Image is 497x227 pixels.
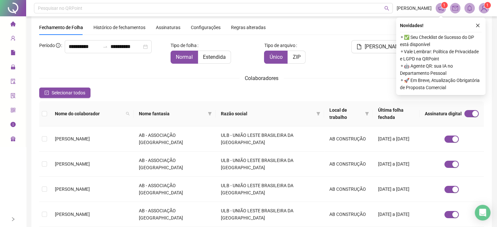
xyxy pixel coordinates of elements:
[351,40,409,53] button: [PERSON_NAME]
[438,5,444,11] span: notification
[397,5,432,12] span: [PERSON_NAME]
[443,3,445,8] span: 1
[134,152,216,177] td: AB - ASSOCIAÇÃO [GEOGRAPHIC_DATA]
[10,90,16,103] span: solution
[269,54,282,60] span: Único
[56,43,60,48] span: info-circle
[11,217,15,221] span: right
[171,42,197,49] span: Tipo de folha
[55,161,90,167] span: [PERSON_NAME]
[400,48,482,62] span: ⚬ Vale Lembrar: Política de Privacidade e LGPD na QRPoint
[207,109,213,119] span: filter
[441,2,448,8] sup: 1
[216,152,324,177] td: ULB - UNIÃO LESTE BRASILEIRA DA [GEOGRAPHIC_DATA]
[264,42,295,49] span: Tipo de arquivo
[10,61,16,74] span: lock
[103,44,108,49] span: swap-right
[475,205,490,220] div: Open Intercom Messenger
[10,47,16,60] span: file
[39,43,55,48] span: Período
[39,25,83,30] span: Fechamento de Folha
[316,112,320,116] span: filter
[292,54,300,60] span: ZIP
[373,126,420,152] td: [DATE] a [DATE]
[373,202,420,227] td: [DATE] a [DATE]
[44,90,49,95] span: check-square
[356,44,362,49] span: file
[400,77,482,91] span: ⚬ 🚀 Em Breve, Atualização Obrigatória de Proposta Comercial
[55,110,123,117] span: Nome do colaborador
[10,133,16,146] span: gift
[55,136,90,141] span: [PERSON_NAME]
[39,88,91,98] button: Selecionar todos
[216,177,324,202] td: ULB - UNIÃO LESTE BRASILEIRA DA [GEOGRAPHIC_DATA]
[364,43,404,51] span: [PERSON_NAME]
[124,109,131,119] span: search
[475,23,480,28] span: close
[191,25,221,30] span: Configurações
[139,110,206,117] span: Nome fantasia
[216,202,324,227] td: ULB - UNIÃO LESTE BRASILEIRA DA [GEOGRAPHIC_DATA]
[126,112,130,116] span: search
[324,202,373,227] td: AB CONSTRUÇÃO
[373,177,420,202] td: [DATE] a [DATE]
[52,89,85,96] span: Selecionar todos
[10,18,16,31] span: home
[134,202,216,227] td: AB - ASSOCIAÇÃO [GEOGRAPHIC_DATA]
[10,76,16,89] span: audit
[203,54,226,60] span: Estendida
[245,75,278,81] span: Colaboradores
[324,152,373,177] td: AB CONSTRUÇÃO
[231,25,266,30] span: Regras alteradas
[10,33,16,46] span: user-add
[479,3,489,13] img: 73052
[10,105,16,118] span: qrcode
[55,186,90,192] span: [PERSON_NAME]
[467,5,472,11] span: bell
[452,5,458,11] span: mail
[134,177,216,202] td: AB - ASSOCIAÇÃO [GEOGRAPHIC_DATA]
[400,22,423,29] span: Novidades !
[425,110,462,117] span: Assinatura digital
[216,126,324,152] td: ULB - UNIÃO LESTE BRASILEIRA DA [GEOGRAPHIC_DATA]
[55,212,90,217] span: [PERSON_NAME]
[486,3,489,8] span: 1
[384,6,389,11] span: search
[484,2,491,8] sup: Atualize o seu contato no menu Meus Dados
[315,109,322,119] span: filter
[364,105,370,122] span: filter
[176,54,193,60] span: Normal
[329,106,362,121] span: Local de trabalho
[10,119,16,132] span: info-circle
[365,112,369,116] span: filter
[324,177,373,202] td: AB CONSTRUÇÃO
[93,25,145,30] span: Histórico de fechamentos
[324,126,373,152] td: AB CONSTRUÇÃO
[134,126,216,152] td: AB - ASSOCIAÇÃO [GEOGRAPHIC_DATA]
[221,110,313,117] span: Razão social
[400,34,482,48] span: ⚬ ✅ Seu Checklist de Sucesso do DP está disponível
[103,44,108,49] span: to
[400,62,482,77] span: ⚬ 🤖 Agente QR: sua IA no Departamento Pessoal
[208,112,212,116] span: filter
[373,152,420,177] td: [DATE] a [DATE]
[373,101,420,126] th: Última folha fechada
[156,25,180,30] span: Assinaturas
